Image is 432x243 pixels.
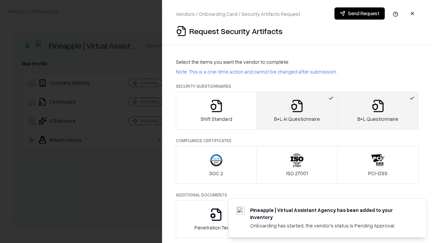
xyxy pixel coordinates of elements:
button: Shift Standard [176,92,257,130]
button: ISO 27001 [256,146,338,184]
p: SOC 2 [209,170,223,177]
p: ISO 27001 [286,170,308,177]
button: B+L AI Questionnaire [256,92,338,130]
img: trypineapple.com [237,207,245,215]
p: Penetration Testing [194,224,238,231]
p: B+L AI Questionnaire [274,115,320,123]
p: Security Questionnaires [176,83,418,89]
p: Request Security Artifacts [189,26,282,36]
p: Compliance Certificates [176,138,418,143]
button: Send Request [334,7,385,20]
button: PCI-DSS [337,146,418,184]
button: B+L Questionnaire [337,92,418,130]
button: SOC 2 [176,146,257,184]
p: Additional Documents [176,192,418,198]
p: Note: This is a one-time action and cannot be changed after submission. [176,68,418,75]
p: B+L Questionnaire [357,115,398,123]
p: Shift Standard [200,115,232,123]
p: Select the items you want the vendor to complete: [176,58,418,65]
div: Pineapple | Virtual Assistant Agency has been added to your inventory [250,207,410,221]
div: Onboarding has started, the vendor's status is Pending Approval. [250,222,410,229]
p: PCI-DSS [368,170,387,177]
button: Penetration Testing [176,200,257,238]
p: Vendors / Onboarding Card / Security Artifacts Request [176,10,300,18]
